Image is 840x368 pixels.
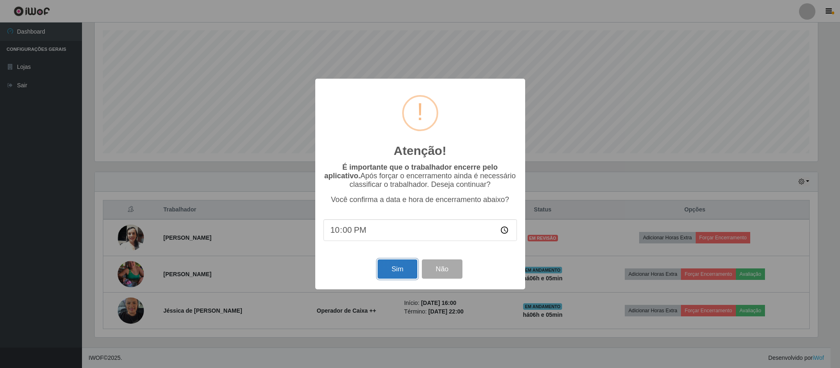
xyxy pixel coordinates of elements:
p: Após forçar o encerramento ainda é necessário classificar o trabalhador. Deseja continuar? [323,163,517,189]
h2: Atenção! [394,143,446,158]
button: Sim [378,259,417,279]
b: É importante que o trabalhador encerre pelo aplicativo. [324,163,498,180]
button: Não [422,259,462,279]
p: Você confirma a data e hora de encerramento abaixo? [323,195,517,204]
